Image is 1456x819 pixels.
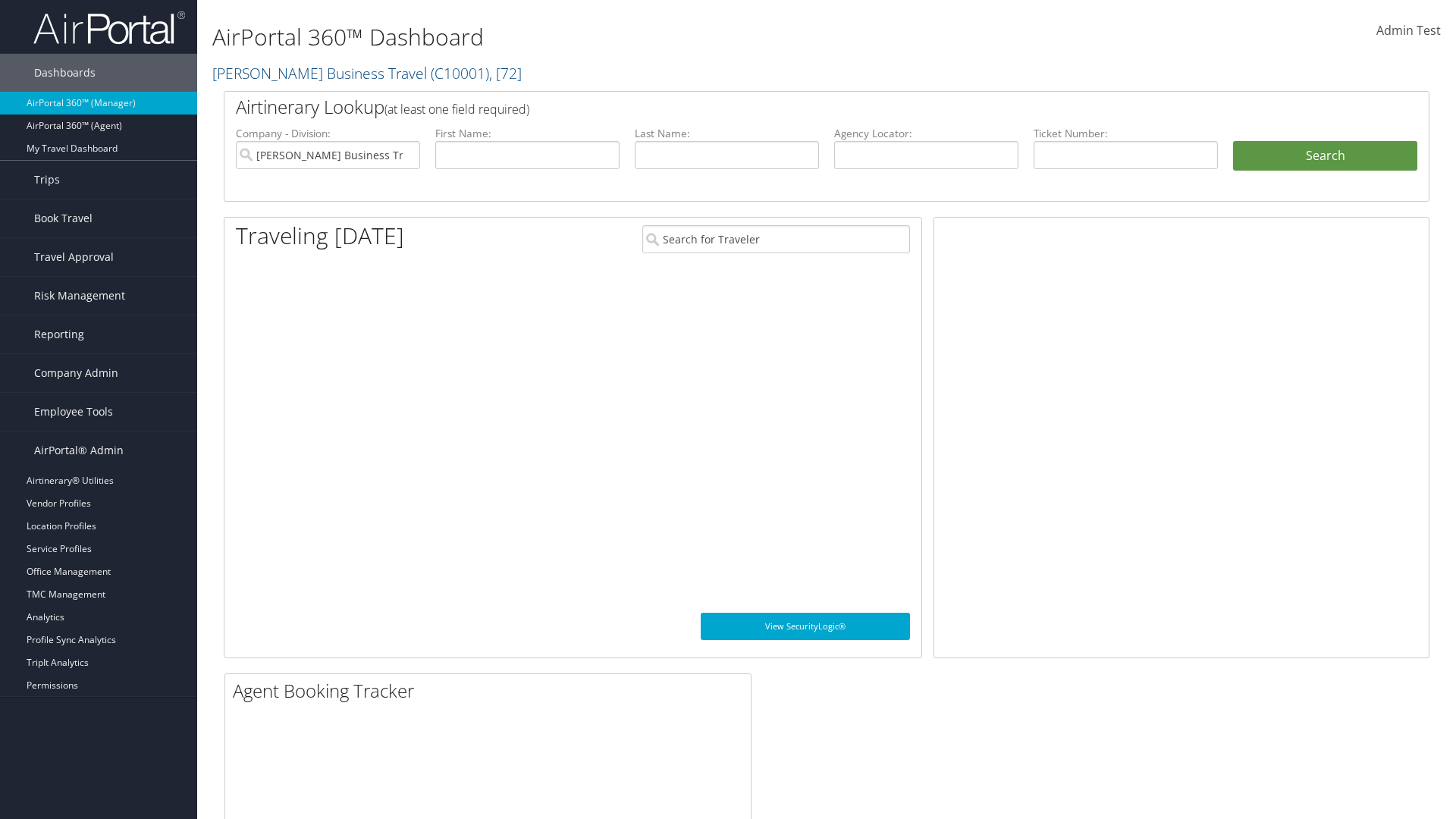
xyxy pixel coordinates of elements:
h1: AirPortal 360™ Dashboard [212,21,1031,53]
span: Risk Management [34,277,125,315]
span: , [ 72 ] [489,63,522,83]
h2: Airtinerary Lookup [236,94,1317,120]
span: Company Admin [34,354,118,392]
label: First Name: [435,126,620,141]
img: airportal-logo.png [33,10,185,45]
h2: Agent Booking Tracker [233,678,751,704]
span: Book Travel [34,199,93,237]
button: Search [1233,141,1417,171]
input: Search for Traveler [642,225,910,253]
label: Agency Locator: [834,126,1018,141]
span: Trips [34,161,60,199]
h1: Traveling [DATE] [236,220,404,252]
label: Company - Division: [236,126,420,141]
label: Ticket Number: [1034,126,1218,141]
span: AirPortal® Admin [34,431,124,469]
a: [PERSON_NAME] Business Travel [212,63,522,83]
span: Dashboards [34,54,96,92]
span: Admin Test [1376,22,1441,39]
a: Admin Test [1376,8,1441,55]
label: Last Name: [635,126,819,141]
span: (at least one field required) [384,101,529,118]
span: Travel Approval [34,238,114,276]
span: ( C10001 ) [431,63,489,83]
span: Reporting [34,315,84,353]
a: View SecurityLogic® [701,613,910,640]
span: Employee Tools [34,393,113,431]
